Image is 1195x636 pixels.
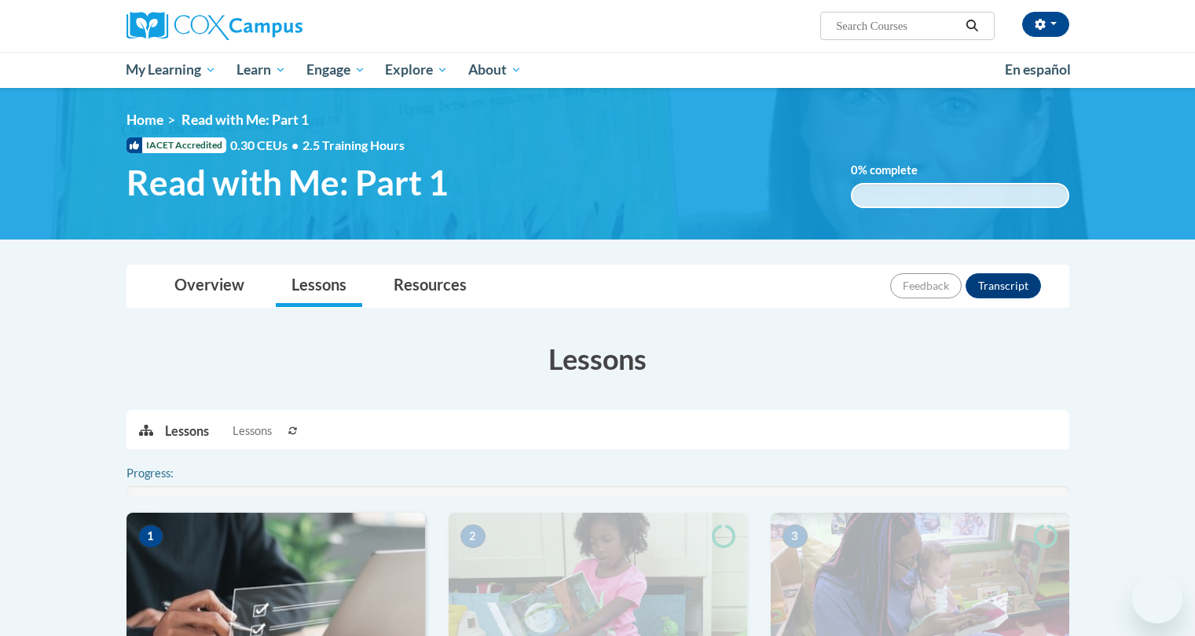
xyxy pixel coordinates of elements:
a: About [458,52,532,88]
label: % complete [851,162,941,179]
a: Cox Campus [126,12,425,40]
button: Feedback [890,273,962,298]
div: Main menu [103,52,1093,88]
span: Read with Me: Part 1 [181,111,309,128]
span: 2 [460,525,486,548]
button: Transcript [966,273,1041,298]
button: Account Settings [1022,12,1069,37]
span: Explore [385,60,448,79]
span: My Learning [126,60,216,79]
h3: Lessons [126,339,1069,378]
span: • [291,137,299,152]
img: Cox Campus [126,12,302,40]
span: 1 [138,525,163,548]
iframe: Button to launch messaging window [1132,573,1182,623]
span: Read with Me: Part 1 [126,162,449,203]
span: About [468,60,522,79]
a: Engage [296,52,376,88]
a: Learn [226,52,296,88]
a: Home [126,111,163,128]
span: Learn [236,60,286,79]
a: Lessons [276,265,362,307]
span: 0.30 CEUs [230,137,302,154]
a: Overview [159,265,260,307]
input: Search Courses [834,16,960,35]
a: Resources [378,265,482,307]
span: En español [1005,61,1071,78]
button: Search [960,16,984,35]
span: 3 [783,525,808,548]
a: En español [995,53,1081,86]
span: 0 [851,163,858,177]
span: 2.5 Training Hours [302,137,405,152]
a: My Learning [116,52,227,88]
span: Lessons [233,422,272,440]
label: Progress: [126,465,217,482]
a: Explore [375,52,458,88]
span: IACET Accredited [126,137,226,153]
p: Lessons [165,422,209,440]
span: Engage [306,60,365,79]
